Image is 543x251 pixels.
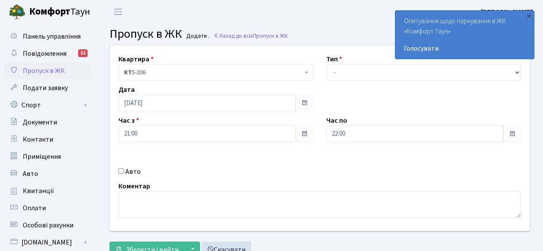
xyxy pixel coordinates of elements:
[29,5,70,18] b: Комфорт
[23,118,57,127] span: Документи
[124,68,132,77] b: КТ
[4,200,90,217] a: Оплати
[326,54,342,64] label: Тип
[23,83,68,93] span: Подати заявку
[4,114,90,131] a: Документи
[23,66,65,76] span: Пропуск в ЖК
[4,45,90,62] a: Повідомлення11
[23,186,54,196] span: Квитанції
[4,234,90,251] a: [DOMAIN_NAME]
[23,169,38,178] span: Авто
[9,3,26,21] img: logo.png
[4,217,90,234] a: Особові рахунки
[78,49,88,57] div: 11
[525,12,533,20] div: ×
[107,5,129,19] button: Переключити навігацію
[23,203,46,213] span: Оплати
[23,152,61,161] span: Приміщення
[118,115,139,126] label: Час з
[395,11,534,59] div: Опитування щодо паркування в ЖК «Комфорт Таун»
[29,5,90,19] span: Таун
[109,25,182,42] span: Пропуск в ЖК
[253,32,288,40] span: Пропуск в ЖК
[118,85,135,95] label: Дата
[4,131,90,148] a: Контакти
[118,54,154,64] label: Квартира
[23,49,67,58] span: Повідомлення
[4,62,90,79] a: Пропуск в ЖК
[481,7,533,17] a: [PERSON_NAME]
[23,32,81,41] span: Панель управління
[118,181,150,191] label: Коментар
[4,79,90,97] a: Подати заявку
[213,32,288,40] a: Назад до всіхПропуск в ЖК
[118,64,313,81] span: <b>КТ</b>&nbsp;&nbsp;&nbsp;&nbsp;5-206
[185,33,209,40] small: Додати .
[23,135,53,144] span: Контакти
[4,148,90,165] a: Приміщення
[23,221,73,230] span: Особові рахунки
[4,97,90,114] a: Спорт
[4,182,90,200] a: Квитанції
[4,165,90,182] a: Авто
[124,68,303,77] span: <b>КТ</b>&nbsp;&nbsp;&nbsp;&nbsp;5-206
[326,115,347,126] label: Час по
[125,166,141,177] label: Авто
[404,43,525,54] a: Голосувати
[4,28,90,45] a: Панель управління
